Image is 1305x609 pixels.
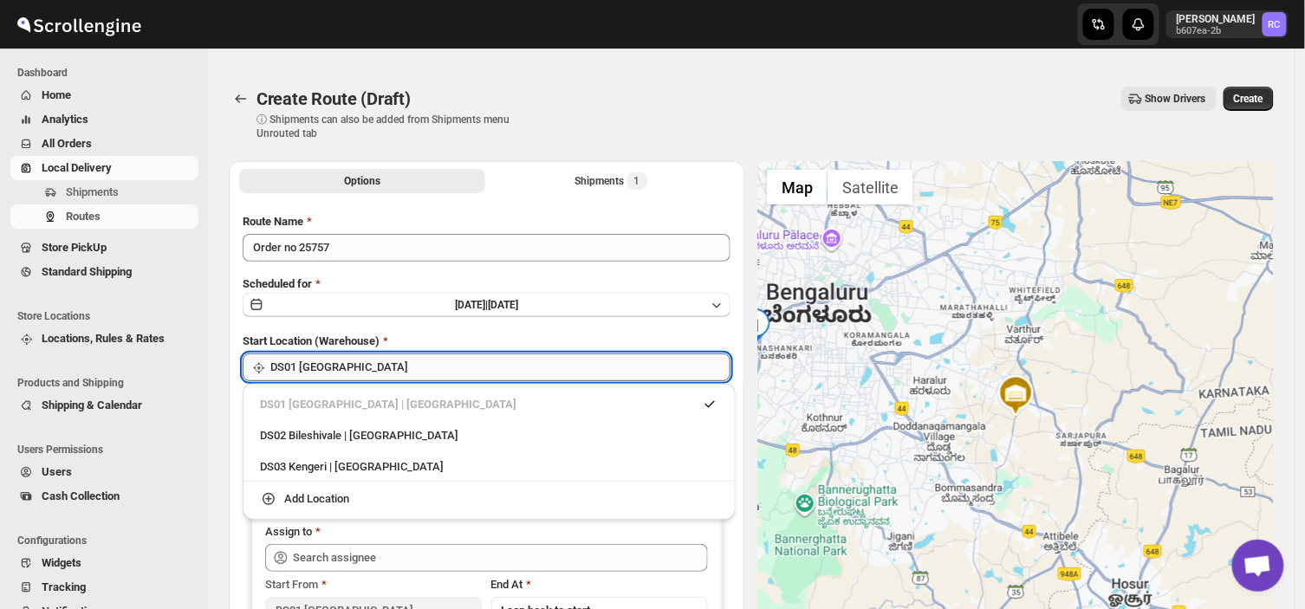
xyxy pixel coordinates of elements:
span: Store PickUp [42,241,107,254]
span: Options [344,174,380,188]
button: Tracking [10,575,198,599]
button: Show street map [767,170,828,204]
span: Routes [66,210,101,223]
button: Create [1224,87,1274,111]
button: Cash Collection [10,484,198,509]
span: Create Route (Draft) [256,88,411,109]
span: Home [42,88,71,101]
div: DS02 Bileshivale | [GEOGRAPHIC_DATA] [260,427,718,444]
div: 1 [738,308,773,343]
button: Analytics [10,107,198,132]
input: Search location [270,353,730,381]
span: Products and Shipping [17,376,199,390]
li: DS03 Kengeri [243,450,736,482]
button: All Route Options [239,169,485,193]
span: Start From [265,578,318,591]
span: Shipping & Calendar [42,398,142,411]
span: Dashboard [17,66,199,80]
button: Selected Shipments [489,169,735,193]
button: Locations, Rules & Rates [10,327,198,351]
button: Users [10,460,198,484]
div: End At [491,576,708,593]
span: 1 [634,174,640,188]
button: Show Drivers [1121,87,1217,111]
span: Users [42,465,72,478]
span: [DATE] | [455,299,488,311]
button: Routes [10,204,198,229]
span: Users Permissions [17,443,199,457]
button: Show satellite imagery [828,170,913,204]
span: Rahul Chopra [1263,12,1287,36]
p: ⓘ Shipments can also be added from Shipments menu Unrouted tab [256,113,529,140]
div: Assign to [265,523,312,541]
button: User menu [1166,10,1289,38]
p: [PERSON_NAME] [1177,12,1256,26]
button: Shipping & Calendar [10,393,198,418]
button: Home [10,83,198,107]
span: Start Location (Warehouse) [243,334,380,347]
span: All Orders [42,137,92,150]
input: Search assignee [293,544,708,572]
text: RC [1269,19,1281,30]
a: Open chat [1232,540,1284,592]
span: Cash Collection [42,489,120,502]
span: Configurations [17,534,199,547]
span: Scheduled for [243,277,312,290]
div: DS01 [GEOGRAPHIC_DATA] | [GEOGRAPHIC_DATA] [260,396,718,413]
button: Shipments [10,180,198,204]
span: Standard Shipping [42,265,132,278]
span: Tracking [42,580,86,593]
span: Widgets [42,556,81,569]
span: Shipments [66,185,119,198]
span: [DATE] [488,299,518,311]
span: Create [1234,92,1263,106]
button: Routes [229,87,253,111]
div: DS03 Kengeri | [GEOGRAPHIC_DATA] [260,458,718,476]
span: Local Delivery [42,161,112,174]
button: All Orders [10,132,198,156]
li: DS02 Bileshivale [243,418,736,450]
span: Locations, Rules & Rates [42,332,165,345]
span: Analytics [42,113,88,126]
span: Route Name [243,215,303,228]
button: [DATE]|[DATE] [243,293,730,317]
span: Show Drivers [1146,92,1206,106]
div: Shipments [575,172,647,190]
img: ScrollEngine [14,3,144,46]
button: Widgets [10,551,198,575]
p: b607ea-2b [1177,26,1256,36]
input: Eg: Bengaluru Route [243,234,730,262]
span: Store Locations [17,309,199,323]
li: DS01 Sarjapur [243,391,736,418]
div: Add Location [284,490,349,508]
